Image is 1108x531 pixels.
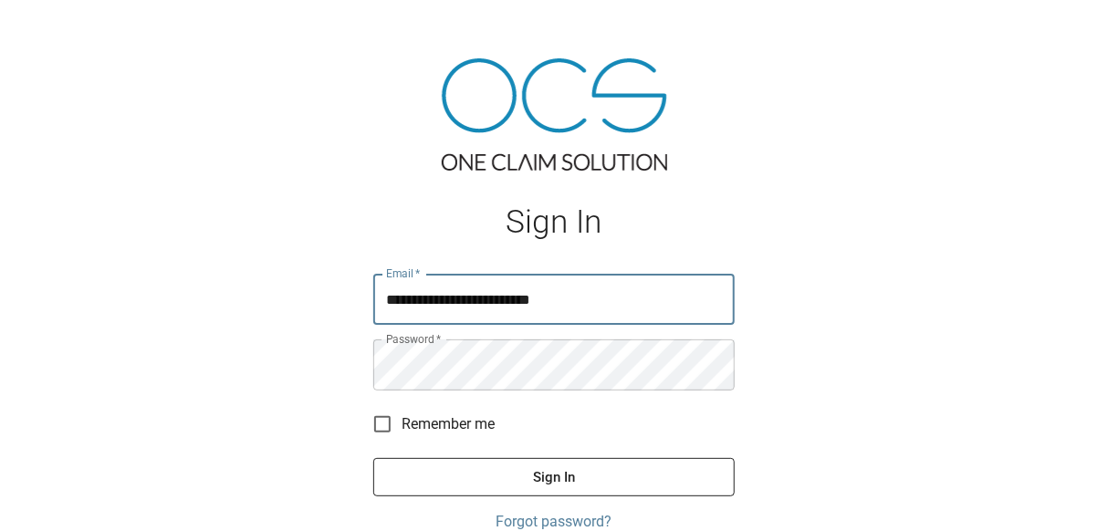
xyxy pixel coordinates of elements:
label: Password [386,331,441,347]
label: Email [386,265,421,281]
img: ocs-logo-white-transparent.png [22,11,95,47]
h1: Sign In [373,203,735,241]
span: Remember me [402,413,495,435]
button: Sign In [373,458,735,496]
img: ocs-logo-tra.png [442,58,667,171]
